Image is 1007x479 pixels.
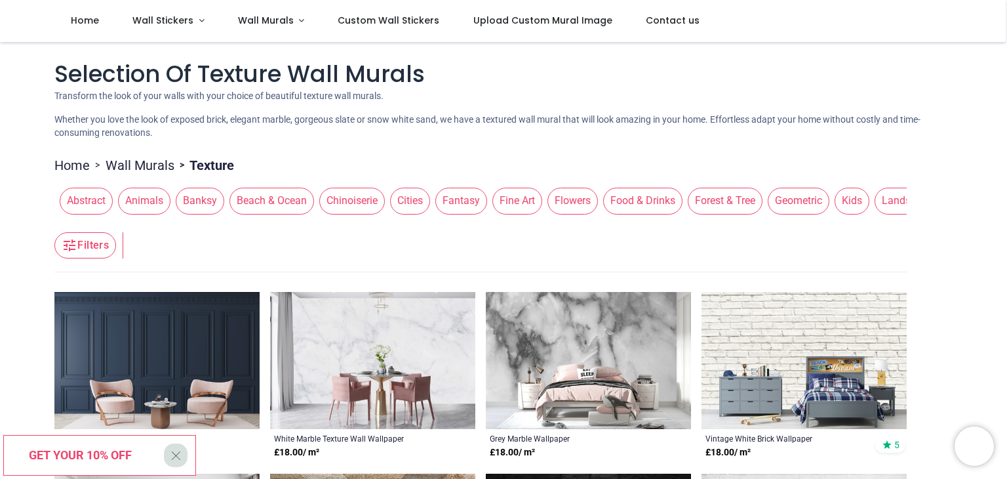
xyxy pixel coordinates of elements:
[955,427,994,466] iframe: Brevo live chat
[71,14,99,27] span: Home
[490,433,648,444] a: Grey Marble Wallpaper
[54,58,953,90] h1: Selection Of Texture Wall Murals
[490,446,535,459] strong: £ 18.00 / m²
[385,188,430,214] button: Cities
[542,188,598,214] button: Flowers
[58,433,216,444] a: Dark Blue Panel
[274,446,319,459] strong: £ 18.00 / m²
[106,156,174,175] a: Wall Murals
[701,292,907,430] img: Vintage White Brick Wall Mural Wallpaper
[113,188,170,214] button: Animals
[170,188,224,214] button: Banksy
[274,433,432,444] a: White Marble Texture Wall Wallpaper
[875,188,945,214] span: Landscapes
[54,188,113,214] button: Abstract
[90,159,106,172] span: >
[60,188,113,214] span: Abstract
[705,446,751,459] strong: £ 18.00 / m²
[835,188,869,214] span: Kids
[54,232,116,259] button: Filters
[54,114,953,139] p: Whether you love the look of exposed brick, elegant marble, gorgeous slate or snow white sand, we...
[894,439,899,451] span: 5
[176,188,224,214] span: Banksy
[829,188,869,214] button: Kids
[486,292,691,430] img: Grey Marble Wall Mural Wallpaper
[224,188,314,214] button: Beach & Ocean
[598,188,682,214] button: Food & Drinks
[688,188,762,214] span: Forest & Tree
[547,188,598,214] span: Flowers
[768,188,829,214] span: Geometric
[430,188,487,214] button: Fantasy
[54,156,90,175] a: Home
[314,188,385,214] button: Chinoiserie
[238,14,294,27] span: Wall Murals
[682,188,762,214] button: Forest & Tree
[118,188,170,214] span: Animals
[869,188,945,214] button: Landscapes
[174,156,234,175] li: Texture
[646,14,700,27] span: Contact us
[338,14,439,27] span: Custom Wall Stickers
[229,188,314,214] span: Beach & Ocean
[174,159,189,172] span: >
[435,188,487,214] span: Fantasy
[54,292,260,430] img: Dark Blue Panel Wall Mural
[132,14,193,27] span: Wall Stickers
[487,188,542,214] button: Fine Art
[762,188,829,214] button: Geometric
[705,433,863,444] a: Vintage White Brick Wallpaper
[54,90,953,103] p: Transform the look of your walls with your choice of beautiful texture wall murals.
[390,188,430,214] span: Cities
[473,14,612,27] span: Upload Custom Mural Image
[270,292,475,430] img: White Marble Texture Wall Wall Mural Wallpaper
[603,188,682,214] span: Food & Drinks
[492,188,542,214] span: Fine Art
[319,188,385,214] span: Chinoiserie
